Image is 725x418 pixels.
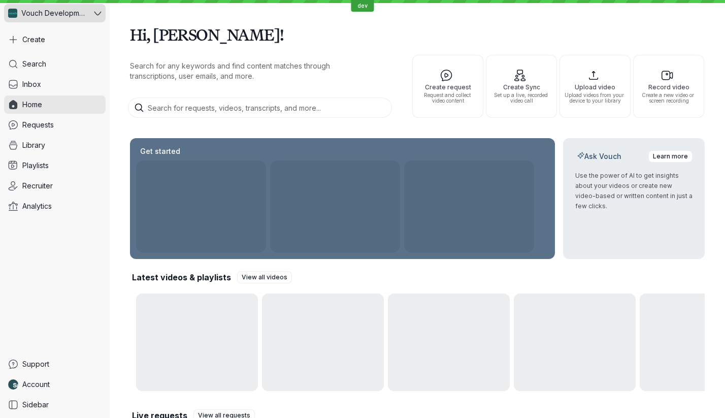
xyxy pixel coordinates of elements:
[648,150,693,163] a: Learn more
[4,4,106,22] button: Vouch Development Team avatarVouch Development Team
[638,84,700,90] span: Record video
[22,181,53,191] span: Recruiter
[22,79,41,89] span: Inbox
[4,116,106,134] a: Requests
[559,55,631,118] button: Upload videoUpload videos from your device to your library
[653,151,688,162] span: Learn more
[490,92,552,104] span: Set up a live, recorded video call
[4,375,106,394] a: Nathan Weinstock avatarAccount
[633,55,704,118] button: Record videoCreate a new video or screen recording
[4,95,106,114] a: Home
[638,92,700,104] span: Create a new video or screen recording
[417,92,479,104] span: Request and collect video content
[22,100,42,110] span: Home
[564,92,626,104] span: Upload videos from your device to your library
[21,8,86,18] span: Vouch Development Team
[130,61,374,81] p: Search for any keywords and find content matches through transcriptions, user emails, and more.
[4,75,106,93] a: Inbox
[138,146,182,156] h2: Get started
[8,9,17,18] img: Vouch Development Team avatar
[22,400,49,410] span: Sidebar
[490,84,552,90] span: Create Sync
[412,55,483,118] button: Create requestRequest and collect video content
[4,136,106,154] a: Library
[4,55,106,73] a: Search
[4,30,106,49] button: Create
[22,359,49,369] span: Support
[130,20,705,49] h1: Hi, [PERSON_NAME]!
[242,272,287,282] span: View all videos
[564,84,626,90] span: Upload video
[132,272,231,283] h2: Latest videos & playlists
[4,396,106,414] a: Sidebar
[22,59,46,69] span: Search
[417,84,479,90] span: Create request
[128,98,392,118] input: Search for requests, videos, transcripts, and more...
[22,35,45,45] span: Create
[4,197,106,215] a: Analytics
[4,177,106,195] a: Recruiter
[8,379,18,390] img: Nathan Weinstock avatar
[575,171,693,211] p: Use the power of AI to get insights about your videos or create new video-based or written conten...
[4,156,106,175] a: Playlists
[22,120,54,130] span: Requests
[4,355,106,373] a: Support
[237,271,292,283] a: View all videos
[4,4,92,22] div: Vouch Development Team
[575,151,623,162] h2: Ask Vouch
[22,201,52,211] span: Analytics
[22,140,45,150] span: Library
[22,379,50,390] span: Account
[486,55,557,118] button: Create SyncSet up a live, recorded video call
[22,160,49,171] span: Playlists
